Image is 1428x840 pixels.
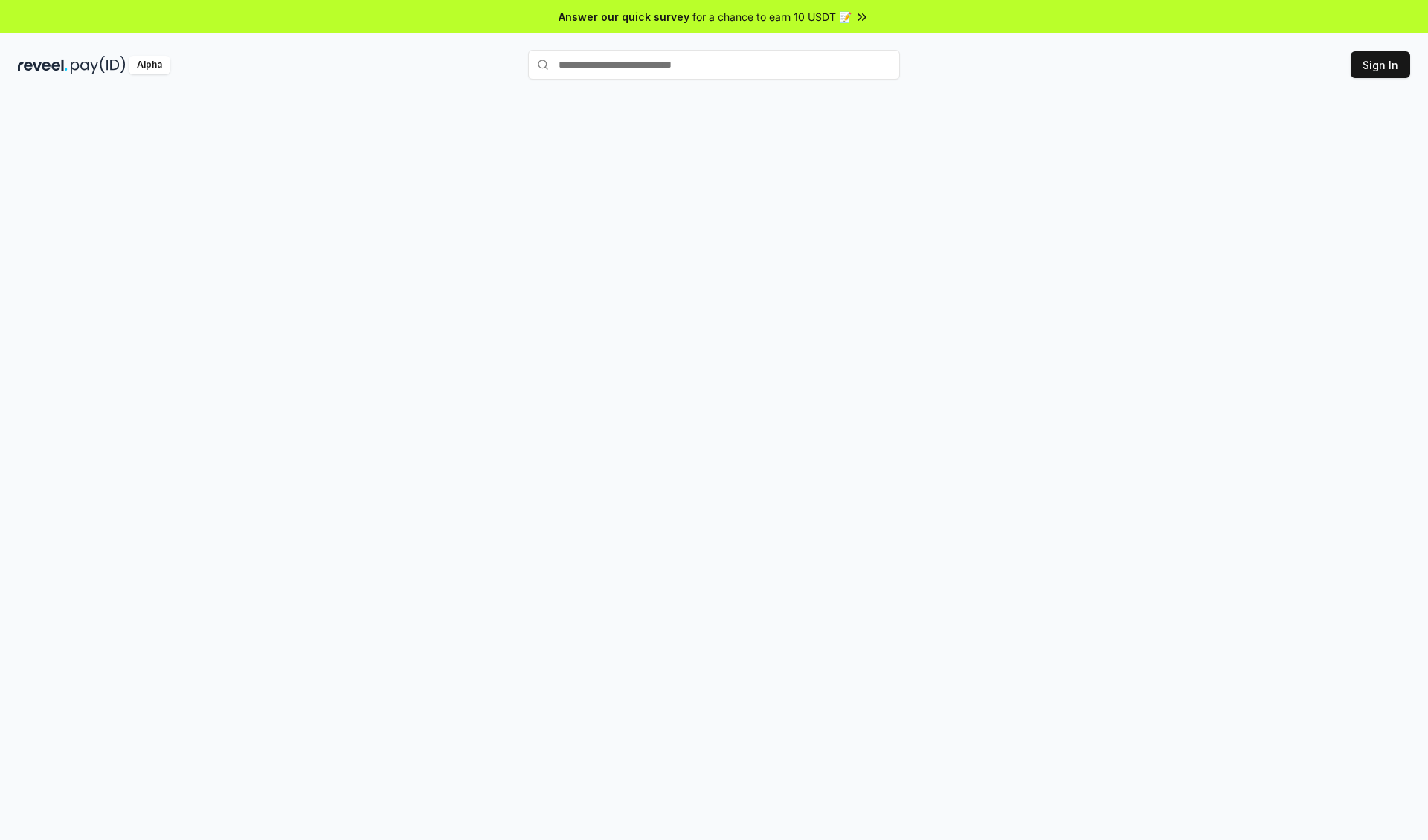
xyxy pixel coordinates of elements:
button: Sign In [1351,51,1410,78]
div: Alpha [129,56,170,74]
img: reveel_dark [18,56,68,74]
span: Answer our quick survey [559,9,689,25]
span: for a chance to earn 10 USDT 📝 [692,9,852,25]
img: pay_id [71,56,126,74]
